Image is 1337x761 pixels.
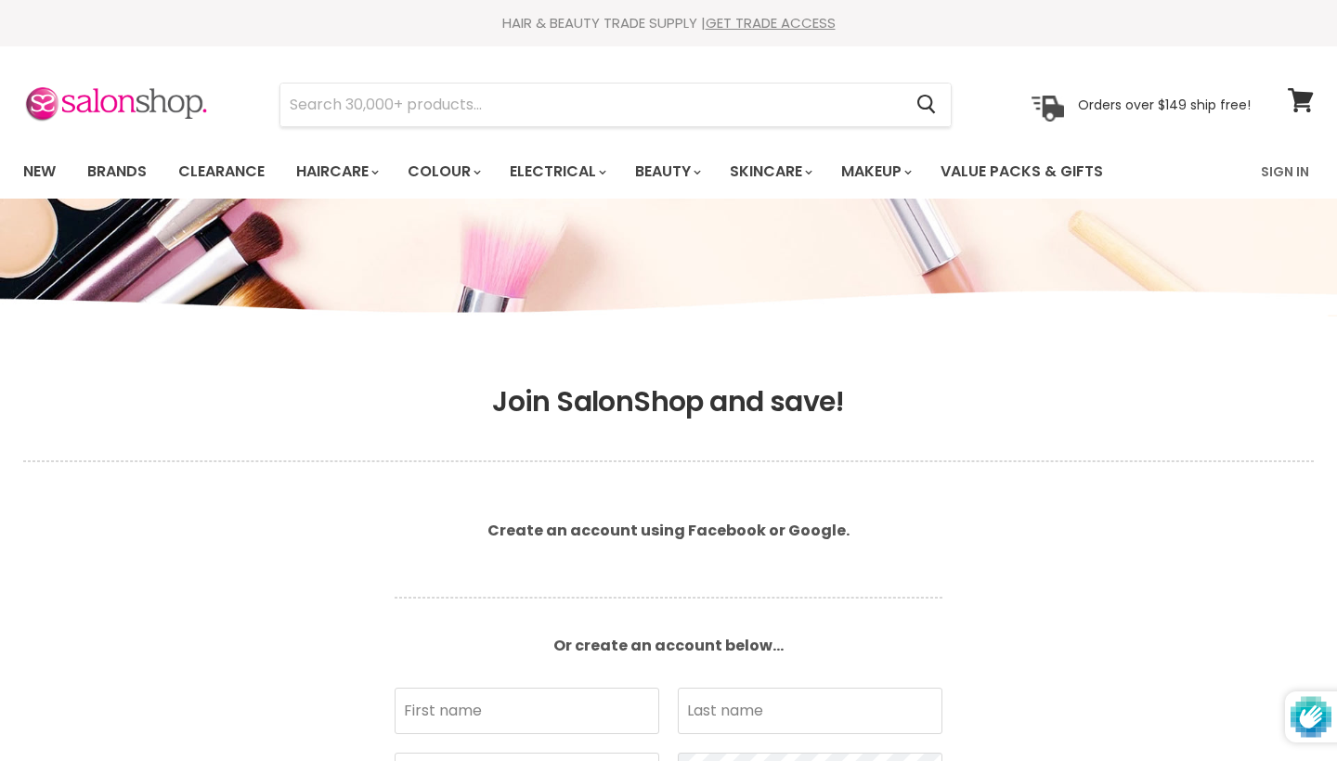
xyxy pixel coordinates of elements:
[23,385,1314,419] h1: Join SalonShop and save!
[394,152,492,191] a: Colour
[280,84,902,126] input: Search
[553,635,784,656] b: Or create an account below...
[1291,691,1331,742] img: Protected by hCaptcha
[621,152,712,191] a: Beauty
[902,84,951,126] button: Search
[1250,152,1320,191] a: Sign In
[496,152,617,191] a: Electrical
[827,152,923,191] a: Makeup
[9,152,70,191] a: New
[716,152,824,191] a: Skincare
[927,152,1117,191] a: Value Packs & Gifts
[279,83,952,127] form: Product
[9,145,1184,199] ul: Main menu
[487,520,850,541] b: Create an account using Facebook or Google.
[282,152,390,191] a: Haircare
[706,13,836,32] a: GET TRADE ACCESS
[164,152,279,191] a: Clearance
[1078,96,1251,112] p: Orders over $149 ship free!
[73,152,161,191] a: Brands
